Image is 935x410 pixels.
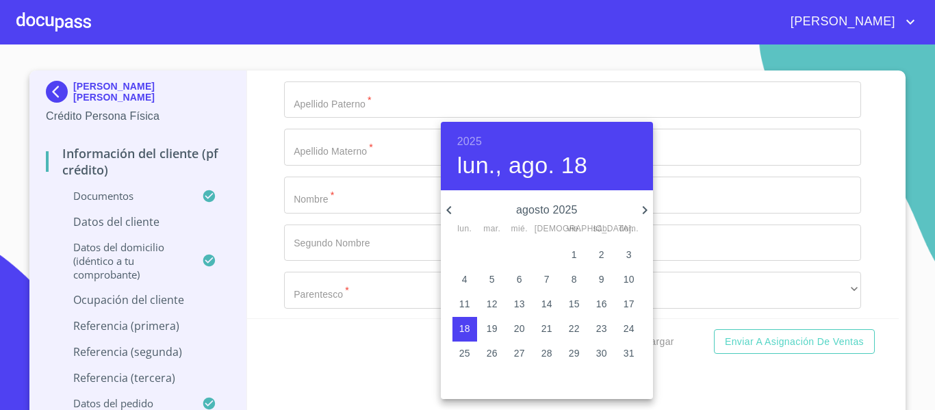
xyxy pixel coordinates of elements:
[569,346,580,360] p: 29
[452,292,477,317] button: 11
[480,317,504,342] button: 19
[596,322,607,335] p: 23
[589,292,614,317] button: 16
[517,272,522,286] p: 6
[589,342,614,366] button: 30
[562,222,587,236] span: vie.
[624,322,635,335] p: 24
[452,342,477,366] button: 25
[624,272,635,286] p: 10
[589,222,614,236] span: sáb.
[596,346,607,360] p: 30
[617,222,641,236] span: dom.
[617,243,641,268] button: 3
[507,268,532,292] button: 6
[544,272,550,286] p: 7
[569,297,580,311] p: 15
[480,292,504,317] button: 12
[589,268,614,292] button: 9
[514,346,525,360] p: 27
[541,297,552,311] p: 14
[572,248,577,261] p: 1
[617,268,641,292] button: 10
[617,292,641,317] button: 17
[462,272,467,286] p: 4
[624,346,635,360] p: 31
[507,317,532,342] button: 20
[562,268,587,292] button: 8
[507,292,532,317] button: 13
[452,268,477,292] button: 4
[562,243,587,268] button: 1
[457,202,637,218] p: agosto 2025
[599,248,604,261] p: 2
[480,268,504,292] button: 5
[480,342,504,366] button: 26
[507,222,532,236] span: mié.
[535,317,559,342] button: 21
[480,222,504,236] span: mar.
[617,317,641,342] button: 24
[535,292,559,317] button: 14
[541,322,552,335] p: 21
[562,342,587,366] button: 29
[599,272,604,286] p: 9
[617,342,641,366] button: 31
[487,322,498,335] p: 19
[569,322,580,335] p: 22
[487,346,498,360] p: 26
[489,272,495,286] p: 5
[541,346,552,360] p: 28
[487,297,498,311] p: 12
[562,292,587,317] button: 15
[535,342,559,366] button: 28
[452,317,477,342] button: 18
[596,297,607,311] p: 16
[535,222,559,236] span: [DEMOGRAPHIC_DATA].
[514,297,525,311] p: 13
[457,151,587,180] button: lun., ago. 18
[452,222,477,236] span: lun.
[572,272,577,286] p: 8
[562,317,587,342] button: 22
[459,322,470,335] p: 18
[624,297,635,311] p: 17
[459,346,470,360] p: 25
[589,317,614,342] button: 23
[589,243,614,268] button: 2
[459,297,470,311] p: 11
[626,248,632,261] p: 3
[535,268,559,292] button: 7
[514,322,525,335] p: 20
[507,342,532,366] button: 27
[457,132,482,151] button: 2025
